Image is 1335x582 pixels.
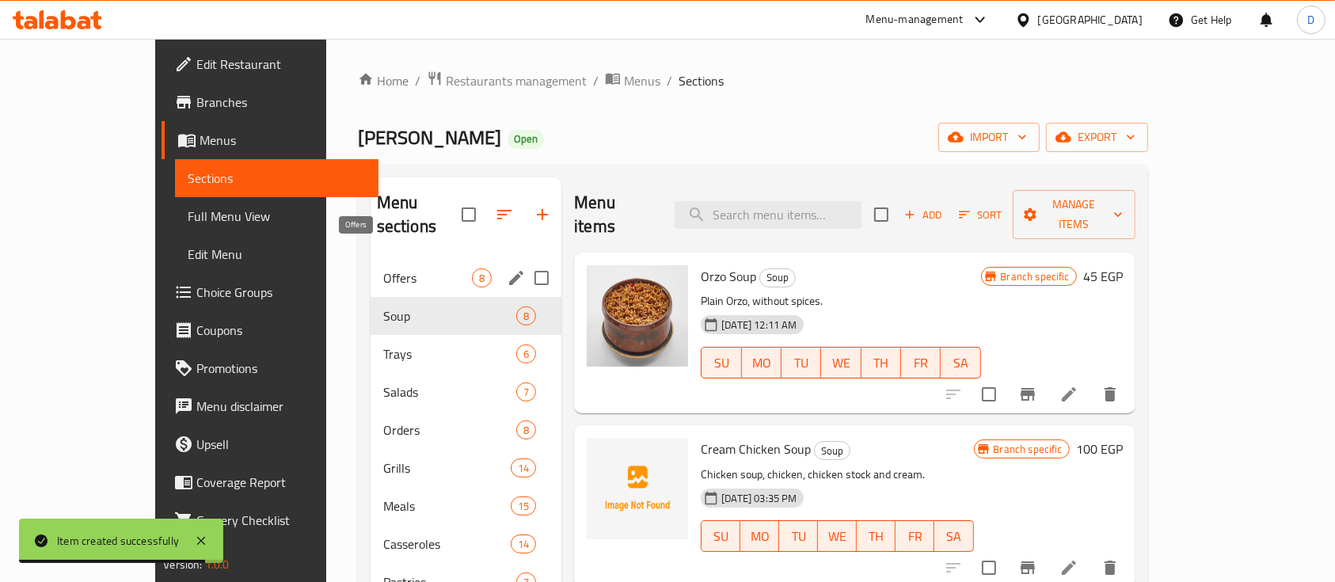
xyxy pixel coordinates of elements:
[205,554,230,575] span: 1.0.0
[196,321,366,340] span: Coupons
[701,347,741,378] button: SU
[1013,190,1135,239] button: Manage items
[587,438,688,539] img: Cream Chicken Soup
[708,525,734,548] span: SU
[938,123,1040,152] button: import
[785,525,812,548] span: TU
[955,203,1006,227] button: Sort
[512,461,535,476] span: 14
[701,465,973,485] p: Chicken soup, chicken, chicken stock and cream.
[516,420,536,439] div: items
[196,473,366,492] span: Coverage Report
[987,442,1069,457] span: Branch specific
[827,352,854,375] span: WE
[701,264,756,288] span: Orzo Soup
[898,203,949,227] button: Add
[715,491,803,506] span: [DATE] 03:35 PM
[587,265,688,367] img: Orzo Soup
[779,520,818,552] button: TU
[701,520,740,552] button: SU
[667,71,672,90] li: /
[162,273,378,311] a: Choice Groups
[377,191,462,238] h2: Menu sections
[593,71,599,90] li: /
[371,335,561,373] div: Trays6
[383,344,516,363] span: Trays
[863,525,889,548] span: TH
[1083,265,1123,287] h6: 45 EGP
[747,525,773,548] span: MO
[715,318,803,333] span: [DATE] 12:11 AM
[679,71,724,90] span: Sections
[902,525,928,548] span: FR
[701,437,811,461] span: Cream Chicken Soup
[865,198,898,231] span: Select section
[901,347,941,378] button: FR
[818,520,857,552] button: WE
[868,352,895,375] span: TH
[162,463,378,501] a: Coverage Report
[371,487,561,525] div: Meals15
[1025,195,1123,234] span: Manage items
[446,71,587,90] span: Restaurants management
[504,266,528,290] button: edit
[383,458,511,477] span: Grills
[371,449,561,487] div: Grills14
[358,70,1148,91] nav: breadcrumb
[371,373,561,411] div: Salads7
[857,520,896,552] button: TH
[959,206,1002,224] span: Sort
[517,309,535,324] span: 8
[358,71,409,90] a: Home
[508,132,544,146] span: Open
[742,347,782,378] button: MO
[196,511,366,530] span: Grocery Checklist
[57,532,179,550] div: Item created successfully
[907,352,934,375] span: FR
[517,347,535,362] span: 6
[163,554,202,575] span: Version:
[516,382,536,401] div: items
[866,10,964,29] div: Menu-management
[196,435,366,454] span: Upsell
[485,196,523,234] span: Sort sections
[427,70,587,91] a: Restaurants management
[902,206,945,224] span: Add
[947,352,974,375] span: SA
[523,196,561,234] button: Add section
[383,534,511,553] span: Casseroles
[452,198,485,231] span: Select all sections
[511,458,536,477] div: items
[383,306,516,325] span: Soup
[516,344,536,363] div: items
[188,245,366,264] span: Edit Menu
[175,159,378,197] a: Sections
[200,131,366,150] span: Menus
[383,268,472,287] span: Offers
[708,352,735,375] span: SU
[383,496,511,515] span: Meals
[701,291,980,311] p: Plain Orzo, without spices.
[759,268,796,287] div: Soup
[1076,438,1123,460] h6: 100 EGP
[898,203,949,227] span: Add item
[949,203,1013,227] span: Sort items
[196,93,366,112] span: Branches
[517,423,535,438] span: 8
[383,382,516,401] div: Salads
[740,520,779,552] button: MO
[1009,375,1047,413] button: Branch-specific-item
[675,201,861,229] input: search
[788,352,815,375] span: TU
[760,268,795,287] span: Soup
[473,271,491,286] span: 8
[512,499,535,514] span: 15
[748,352,775,375] span: MO
[824,525,850,548] span: WE
[1091,375,1129,413] button: delete
[196,397,366,416] span: Menu disclaimer
[371,525,561,563] div: Casseroles14
[162,349,378,387] a: Promotions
